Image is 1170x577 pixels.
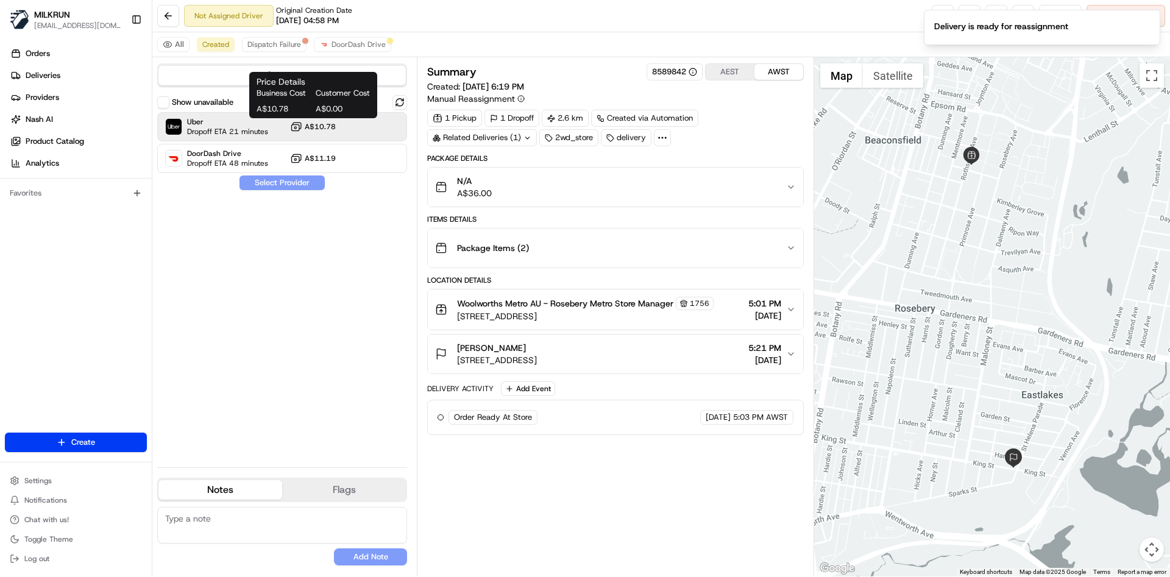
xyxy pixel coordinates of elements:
span: [STREET_ADDRESS] [457,354,537,366]
h1: Price Details [257,76,370,88]
button: Map camera controls [1140,537,1164,562]
span: [DATE] [706,412,731,423]
button: Package Items (2) [428,228,803,267]
span: [PERSON_NAME] [457,342,526,354]
span: Order Ready At Store [454,412,532,423]
button: Manual Reassignment [427,93,525,105]
img: DoorDash Drive [166,150,182,166]
button: Chat with us! [5,511,147,528]
button: Log out [5,550,147,567]
button: Settings [5,472,147,489]
div: 2.6 km [542,110,589,127]
button: MILKRUN [34,9,70,21]
span: [EMAIL_ADDRESS][DOMAIN_NAME] [34,21,121,30]
div: Favorites [5,183,147,203]
span: [DATE] 04:58 PM [276,15,339,26]
button: Quotes [158,66,406,85]
span: Providers [26,92,59,103]
a: Created via Automation [591,110,698,127]
span: Customer Cost [316,88,370,99]
div: delivery [601,129,651,146]
button: Notes [158,480,282,500]
a: Deliveries [5,66,152,85]
img: MILKRUN [10,10,29,29]
span: [DATE] [748,354,781,366]
button: Keyboard shortcuts [960,568,1012,576]
span: Chat with us! [24,515,69,525]
a: Report a map error [1118,568,1166,575]
span: Dropoff ETA 48 minutes [187,158,268,168]
button: Dispatch Failure [242,37,307,52]
a: Product Catalog [5,132,152,151]
span: A$36.00 [457,187,492,199]
div: 2wd_store [539,129,598,146]
span: Created [202,40,229,49]
button: Show street map [820,63,863,88]
span: Dispatch Failure [247,40,301,49]
span: Woolworths Metro AU - Rosebery Metro Store Manager [457,297,673,310]
img: doordash_logo_v2.png [319,40,329,49]
span: 5:21 PM [748,342,781,354]
button: MILKRUNMILKRUN[EMAIL_ADDRESS][DOMAIN_NAME] [5,5,126,34]
span: Product Catalog [26,136,84,147]
span: Toggle Theme [24,534,73,544]
button: [PERSON_NAME][STREET_ADDRESS]5:21 PM[DATE] [428,335,803,373]
div: 1 Pickup [427,110,482,127]
span: N/A [457,175,492,187]
button: A$11.19 [290,152,336,165]
button: Toggle fullscreen view [1140,63,1164,88]
a: Orders [5,44,152,63]
span: Log out [24,554,49,564]
span: A$11.19 [305,154,336,163]
button: All [157,37,190,52]
span: A$0.00 [316,104,370,115]
h3: Summary [427,66,477,77]
button: Notifications [5,492,147,509]
div: Package Details [427,154,803,163]
span: Uber [187,117,268,127]
span: 5:01 PM [748,297,781,310]
span: 5:03 PM AWST [733,412,788,423]
img: Google [817,561,857,576]
label: Show unavailable [172,97,233,108]
span: Deliveries [26,70,60,81]
button: Woolworths Metro AU - Rosebery Metro Store Manager1756[STREET_ADDRESS]5:01 PM[DATE] [428,289,803,330]
button: A$10.78 [290,121,336,133]
button: Show satellite imagery [863,63,923,88]
span: Created: [427,80,524,93]
button: Create [5,433,147,452]
div: Delivery is ready for reassignment [934,20,1068,32]
button: Created [197,37,235,52]
img: Uber [166,119,182,135]
div: Delivery Activity [427,384,494,394]
span: A$10.78 [305,122,336,132]
span: Analytics [26,158,59,169]
button: DoorDash Drive [314,37,391,52]
span: Map data ©2025 Google [1019,568,1086,575]
span: [DATE] 6:19 PM [463,81,524,92]
span: Orders [26,48,50,59]
button: Toggle Theme [5,531,147,548]
button: 8589842 [652,66,697,77]
span: DoorDash Drive [187,149,268,158]
span: Package Items ( 2 ) [457,242,529,254]
span: Dropoff ETA 21 minutes [187,127,268,136]
div: 1 Dropoff [484,110,539,127]
span: Settings [24,476,52,486]
span: [STREET_ADDRESS] [457,310,714,322]
span: Original Creation Date [276,5,352,15]
a: Open this area in Google Maps (opens a new window) [817,561,857,576]
div: Related Deliveries (1) [427,129,537,146]
span: Notifications [24,495,67,505]
button: AWST [754,64,803,80]
span: Nash AI [26,114,53,125]
a: Nash AI [5,110,152,129]
div: Items Details [427,214,803,224]
span: Business Cost [257,88,311,99]
span: A$10.78 [257,104,311,115]
span: Manual Reassignment [427,93,515,105]
button: Flags [282,480,406,500]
